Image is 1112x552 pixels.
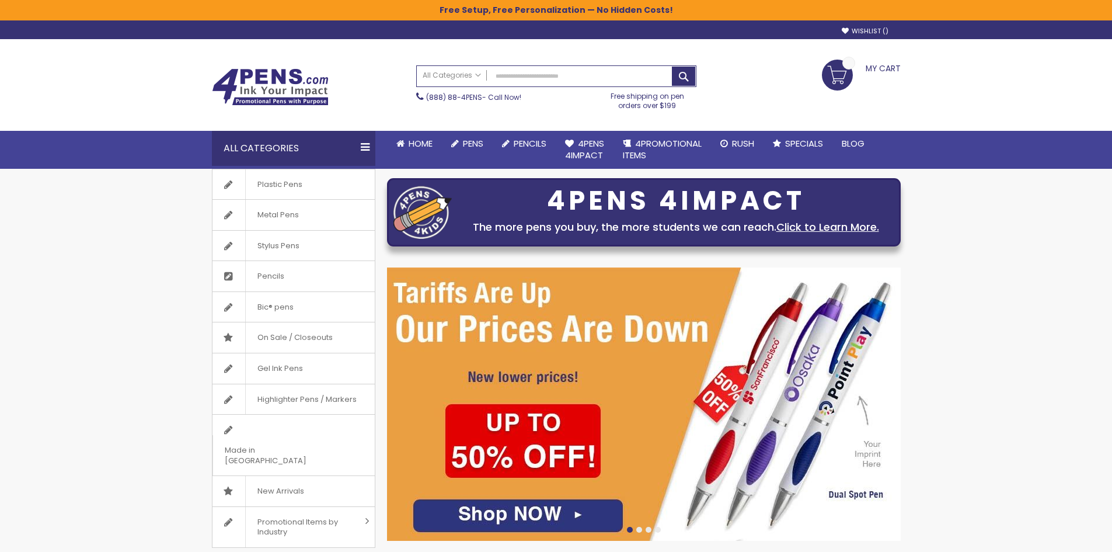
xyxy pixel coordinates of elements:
span: Made in [GEOGRAPHIC_DATA] [212,435,346,475]
span: 4PROMOTIONAL ITEMS [623,137,702,161]
a: Metal Pens [212,200,375,230]
span: On Sale / Closeouts [245,322,344,353]
a: Rush [711,131,764,157]
div: The more pens you buy, the more students we can reach. [458,219,894,235]
a: New Arrivals [212,476,375,506]
span: Gel Ink Pens [245,353,315,384]
span: Metal Pens [245,200,311,230]
span: All Categories [423,71,481,80]
a: Highlighter Pens / Markers [212,384,375,415]
span: - Call Now! [426,92,521,102]
span: Specials [785,137,823,150]
a: Wishlist [842,27,888,36]
span: Stylus Pens [245,231,311,261]
a: Pencils [493,131,556,157]
span: Pencils [245,261,296,291]
a: 4Pens4impact [556,131,613,169]
img: four_pen_logo.png [393,186,452,239]
a: Click to Learn More. [776,220,879,234]
div: 4PENS 4IMPACT [458,189,894,213]
span: Blog [842,137,864,150]
a: All Categories [417,66,487,85]
span: Home [409,137,433,150]
span: Plastic Pens [245,169,314,200]
a: Promotional Items by Industry [212,507,375,547]
span: Pens [463,137,483,150]
a: Bic® pens [212,292,375,322]
a: Plastic Pens [212,169,375,200]
a: Made in [GEOGRAPHIC_DATA] [212,415,375,475]
span: Bic® pens [245,292,305,322]
span: New Arrivals [245,476,316,506]
span: Pencils [514,137,546,150]
img: /cheap-promotional-products.html [387,268,901,541]
a: Home [387,131,442,157]
img: 4Pens Custom Pens and Promotional Products [212,68,329,106]
span: Rush [732,137,754,150]
a: Gel Ink Pens [212,353,375,384]
a: Blog [832,131,874,157]
a: Stylus Pens [212,231,375,261]
span: Promotional Items by Industry [245,507,361,547]
div: Free shipping on pen orders over $199 [598,87,696,110]
span: Highlighter Pens / Markers [245,384,368,415]
a: Pens [442,131,493,157]
span: 4Pens 4impact [565,137,604,161]
a: 4PROMOTIONALITEMS [613,131,711,169]
a: (888) 88-4PENS [426,92,482,102]
a: On Sale / Closeouts [212,322,375,353]
a: Specials [764,131,832,157]
div: All Categories [212,131,375,166]
a: Pencils [212,261,375,291]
